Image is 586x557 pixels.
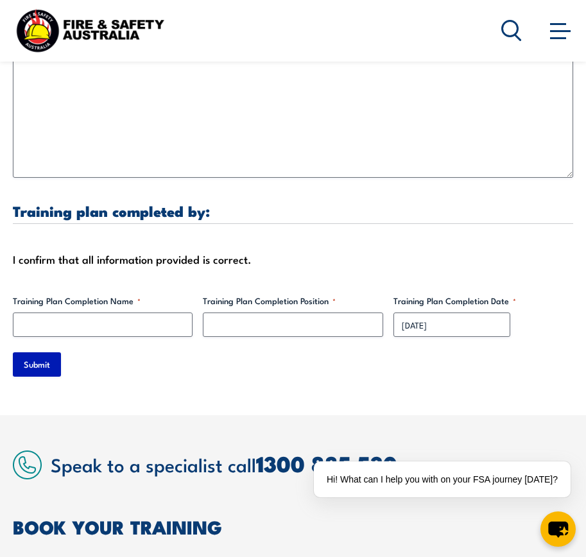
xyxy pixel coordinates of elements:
[256,446,397,480] a: 1300 885 530
[51,452,573,476] h2: Speak to a specialist call
[13,250,573,269] div: I confirm that all information provided is correct.
[314,461,571,497] div: Hi! What can I help you with on your FSA journey [DATE]?
[540,511,576,547] button: chat-button
[13,352,61,377] input: Submit
[13,518,573,535] h2: BOOK YOUR TRAINING
[393,313,510,337] input: dd/mm/yyyy
[393,295,573,307] label: Training Plan Completion Date
[13,295,193,307] label: Training Plan Completion Name
[203,295,383,307] label: Training Plan Completion Position
[13,203,573,218] h3: Training plan completed by:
